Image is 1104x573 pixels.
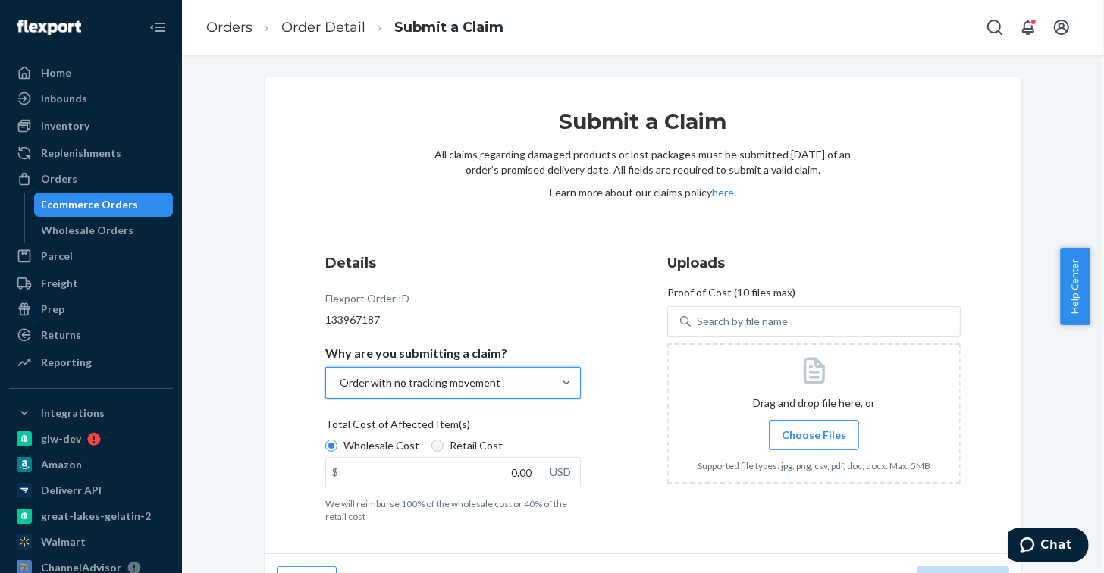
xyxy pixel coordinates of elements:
a: glw-dev [9,427,173,451]
ol: breadcrumbs [194,5,516,50]
div: Inbounds [41,91,87,106]
div: Walmart [41,534,86,550]
span: Choose Files [782,427,846,443]
a: Reporting [9,350,173,374]
p: We will reimburse 100% of the wholesale cost or 40% of the retail cost [325,497,581,523]
p: All claims regarding damaged products or lost packages must be submitted [DATE] of an order’s pro... [434,147,852,177]
img: Flexport logo [17,20,81,35]
a: great-lakes-gelatin-2 [9,504,173,528]
h1: Submit a Claim [434,108,852,147]
span: Wholesale Cost [343,438,419,453]
div: Reporting [41,355,92,370]
a: Inventory [9,114,173,138]
input: Retail Cost [431,440,444,452]
button: Close Navigation [143,12,173,42]
div: Search by file name [697,314,788,329]
div: Order with no tracking movement [340,375,500,390]
button: Open Search Box [980,12,1010,42]
div: Parcel [41,249,73,264]
h3: Details [325,253,581,273]
a: Ecommerce Orders [34,193,174,217]
a: Orders [9,167,173,191]
div: Wholesale Orders [42,223,134,238]
span: Proof of Cost (10 files max) [667,285,795,306]
p: Learn more about our claims policy . [434,185,852,200]
iframe: Opens a widget where you can chat to one of our agents [1008,528,1089,565]
a: Wholesale Orders [34,218,174,243]
div: Flexport Order ID [325,291,409,312]
div: Amazon [41,457,82,472]
div: USD [541,458,580,487]
a: Walmart [9,530,173,554]
a: Submit a Claim [394,19,503,36]
div: Freight [41,276,78,291]
a: Replenishments [9,141,173,165]
a: Order Detail [281,19,365,36]
a: Deliverr API [9,478,173,503]
a: Home [9,61,173,85]
button: Open account menu [1046,12,1077,42]
div: great-lakes-gelatin-2 [41,509,151,524]
a: Returns [9,323,173,347]
h3: Uploads [667,253,961,273]
a: here [712,186,734,199]
div: Home [41,65,71,80]
input: Wholesale Cost [325,440,337,452]
a: Prep [9,297,173,321]
button: Open notifications [1013,12,1043,42]
a: Inbounds [9,86,173,111]
button: Integrations [9,401,173,425]
div: Inventory [41,118,89,133]
div: 133967187 [325,312,581,327]
a: Parcel [9,244,173,268]
div: Integrations [41,405,105,421]
a: Freight [9,271,173,296]
div: Deliverr API [41,483,102,498]
button: Help Center [1060,248,1090,325]
p: Why are you submitting a claim? [325,346,507,361]
span: Retail Cost [450,438,503,453]
a: Orders [206,19,252,36]
span: Total Cost of Affected Item(s) [325,417,470,438]
div: Replenishments [41,146,121,161]
a: Amazon [9,452,173,477]
div: Prep [41,302,64,317]
div: Orders [41,171,77,186]
div: Returns [41,327,81,343]
div: Ecommerce Orders [42,197,139,212]
div: glw-dev [41,431,81,446]
div: $ [326,458,344,487]
input: $USD [326,458,541,487]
